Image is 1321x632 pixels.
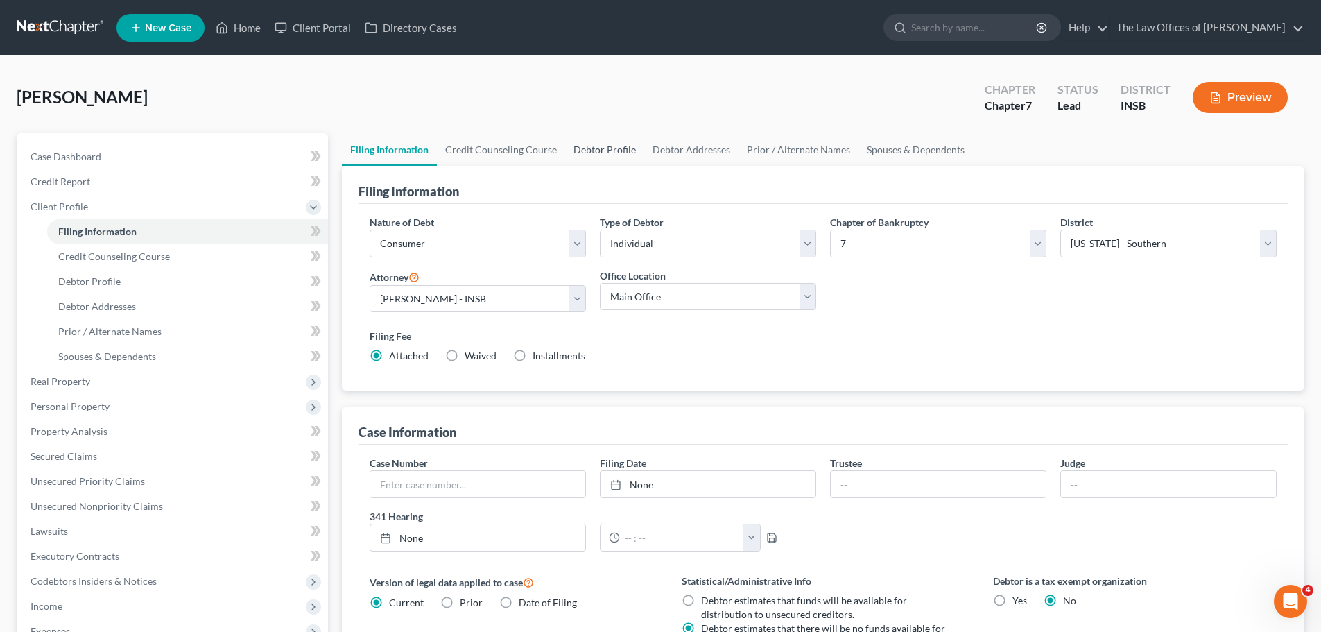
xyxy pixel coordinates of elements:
[701,595,907,620] span: Debtor estimates that funds will be available for distribution to unsecured creditors.
[47,269,328,294] a: Debtor Profile
[1060,215,1093,230] label: District
[1062,15,1108,40] a: Help
[644,133,739,166] a: Debtor Addresses
[620,524,744,551] input: -- : --
[601,471,815,497] a: None
[389,597,424,608] span: Current
[1057,82,1098,98] div: Status
[58,275,121,287] span: Debtor Profile
[1110,15,1304,40] a: The Law Offices of [PERSON_NAME]
[1274,585,1307,618] iframe: Intercom live chat
[47,344,328,369] a: Spouses & Dependents
[31,500,163,512] span: Unsecured Nonpriority Claims
[19,444,328,469] a: Secured Claims
[370,471,585,497] input: Enter case number...
[993,574,1277,588] label: Debtor is a tax exempt organization
[31,375,90,387] span: Real Property
[682,574,965,588] label: Statistical/Administrative Info
[145,23,191,33] span: New Case
[31,600,62,612] span: Income
[268,15,358,40] a: Client Portal
[985,98,1035,114] div: Chapter
[1061,471,1276,497] input: --
[437,133,565,166] a: Credit Counseling Course
[58,225,137,237] span: Filing Information
[830,456,862,470] label: Trustee
[58,350,156,362] span: Spouses & Dependents
[1063,595,1076,606] span: No
[19,144,328,169] a: Case Dashboard
[1121,98,1171,114] div: INSB
[1121,82,1171,98] div: District
[31,450,97,462] span: Secured Claims
[1026,99,1032,112] span: 7
[739,133,858,166] a: Prior / Alternate Names
[58,325,162,337] span: Prior / Alternate Names
[47,219,328,244] a: Filing Information
[533,350,585,361] span: Installments
[370,215,434,230] label: Nature of Debt
[342,133,437,166] a: Filing Information
[31,550,119,562] span: Executory Contracts
[19,169,328,194] a: Credit Report
[911,15,1038,40] input: Search by name...
[831,471,1046,497] input: --
[1012,595,1027,606] span: Yes
[358,15,464,40] a: Directory Cases
[359,424,456,441] div: Case Information
[363,509,823,524] label: 341 Hearing
[31,176,90,187] span: Credit Report
[19,494,328,519] a: Unsecured Nonpriority Claims
[58,250,170,262] span: Credit Counseling Course
[830,215,929,230] label: Chapter of Bankruptcy
[370,524,585,551] a: None
[1060,456,1085,470] label: Judge
[19,519,328,544] a: Lawsuits
[47,319,328,344] a: Prior / Alternate Names
[370,329,1277,343] label: Filing Fee
[209,15,268,40] a: Home
[31,400,110,412] span: Personal Property
[31,200,88,212] span: Client Profile
[858,133,973,166] a: Spouses & Dependents
[19,419,328,444] a: Property Analysis
[600,456,646,470] label: Filing Date
[47,294,328,319] a: Debtor Addresses
[19,469,328,494] a: Unsecured Priority Claims
[359,183,459,200] div: Filing Information
[31,525,68,537] span: Lawsuits
[31,151,101,162] span: Case Dashboard
[47,244,328,269] a: Credit Counseling Course
[1057,98,1098,114] div: Lead
[985,82,1035,98] div: Chapter
[519,597,577,608] span: Date of Filing
[58,300,136,312] span: Debtor Addresses
[1193,82,1288,113] button: Preview
[19,544,328,569] a: Executory Contracts
[389,350,429,361] span: Attached
[31,575,157,587] span: Codebtors Insiders & Notices
[17,87,148,107] span: [PERSON_NAME]
[565,133,644,166] a: Debtor Profile
[1302,585,1313,596] span: 4
[600,215,664,230] label: Type of Debtor
[600,268,666,283] label: Office Location
[370,574,653,590] label: Version of legal data applied to case
[31,425,107,437] span: Property Analysis
[370,268,420,285] label: Attorney
[370,456,428,470] label: Case Number
[31,475,145,487] span: Unsecured Priority Claims
[465,350,497,361] span: Waived
[460,597,483,608] span: Prior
